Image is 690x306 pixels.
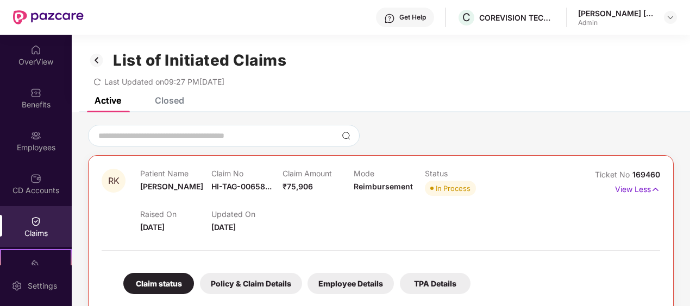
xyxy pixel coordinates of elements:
img: svg+xml;base64,PHN2ZyBpZD0iSGVscC0zMngzMiIgeG1sbnM9Imh0dHA6Ly93d3cudzMub3JnLzIwMDAvc3ZnIiB3aWR0aD... [384,13,395,24]
p: Status [425,169,496,178]
img: svg+xml;base64,PHN2ZyB4bWxucz0iaHR0cDovL3d3dy53My5vcmcvMjAwMC9zdmciIHdpZHRoPSIyMSIgaGVpZ2h0PSIyMC... [30,259,41,270]
h1: List of Initiated Claims [113,51,286,69]
div: Employee Details [308,273,394,294]
img: svg+xml;base64,PHN2ZyBpZD0iQ0RfQWNjb3VudHMiIGRhdGEtbmFtZT0iQ0QgQWNjb3VudHMiIHhtbG5zPSJodHRwOi8vd3... [30,173,41,184]
span: [PERSON_NAME] [140,182,203,191]
div: Claim status [123,273,194,294]
div: Policy & Claim Details [200,273,302,294]
div: Closed [155,95,184,106]
span: ₹75,906 [283,182,313,191]
div: [PERSON_NAME] [PERSON_NAME] Nirmal [578,8,654,18]
img: svg+xml;base64,PHN2ZyBpZD0iU2VhcmNoLTMyeDMyIiB4bWxucz0iaHR0cDovL3d3dy53My5vcmcvMjAwMC9zdmciIHdpZH... [342,131,350,140]
span: HI-TAG-00658... [211,182,272,191]
p: Claim Amount [283,169,354,178]
img: svg+xml;base64,PHN2ZyBpZD0iSG9tZSIgeG1sbnM9Imh0dHA6Ly93d3cudzMub3JnLzIwMDAvc3ZnIiB3aWR0aD0iMjAiIG... [30,44,41,55]
div: In Process [436,183,471,194]
span: [DATE] [211,222,236,232]
div: TPA Details [400,273,471,294]
img: New Pazcare Logo [13,10,84,24]
span: Reimbursement [354,182,413,191]
p: Patient Name [140,169,211,178]
span: RK [108,176,120,186]
p: Claim No [211,169,283,178]
span: redo [93,77,101,86]
img: svg+xml;base64,PHN2ZyBpZD0iQ2xhaW0iIHhtbG5zPSJodHRwOi8vd3d3LnczLm9yZy8yMDAwL3N2ZyIgd2lkdGg9IjIwIi... [30,216,41,227]
p: Mode [354,169,425,178]
img: svg+xml;base64,PHN2ZyB4bWxucz0iaHR0cDovL3d3dy53My5vcmcvMjAwMC9zdmciIHdpZHRoPSIxNyIgaGVpZ2h0PSIxNy... [651,183,660,195]
span: [DATE] [140,222,165,232]
span: Last Updated on 09:27 PM[DATE] [104,77,224,86]
img: svg+xml;base64,PHN2ZyBpZD0iRW1wbG95ZWVzIiB4bWxucz0iaHR0cDovL3d3dy53My5vcmcvMjAwMC9zdmciIHdpZHRoPS... [30,130,41,141]
img: svg+xml;base64,PHN2ZyB3aWR0aD0iMzIiIGhlaWdodD0iMzIiIHZpZXdCb3g9IjAgMCAzMiAzMiIgZmlsbD0ibm9uZSIgeG... [88,51,105,69]
span: 169460 [632,170,660,179]
img: svg+xml;base64,PHN2ZyBpZD0iU2V0dGluZy0yMHgyMCIgeG1sbnM9Imh0dHA6Ly93d3cudzMub3JnLzIwMDAvc3ZnIiB3aW... [11,280,22,291]
span: Ticket No [595,170,632,179]
img: svg+xml;base64,PHN2ZyBpZD0iQmVuZWZpdHMiIHhtbG5zPSJodHRwOi8vd3d3LnczLm9yZy8yMDAwL3N2ZyIgd2lkdGg9Ij... [30,87,41,98]
div: Active [95,95,121,106]
p: Updated On [211,209,283,219]
span: C [462,11,471,24]
p: View Less [615,181,660,195]
div: Settings [24,280,60,291]
div: Get Help [399,13,426,22]
div: COREVISION TECHNOLOGY PRIVATE LIMITED [479,12,555,23]
p: Raised On [140,209,211,219]
div: Admin [578,18,654,27]
img: svg+xml;base64,PHN2ZyBpZD0iRHJvcGRvd24tMzJ4MzIiIHhtbG5zPSJodHRwOi8vd3d3LnczLm9yZy8yMDAwL3N2ZyIgd2... [666,13,675,22]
